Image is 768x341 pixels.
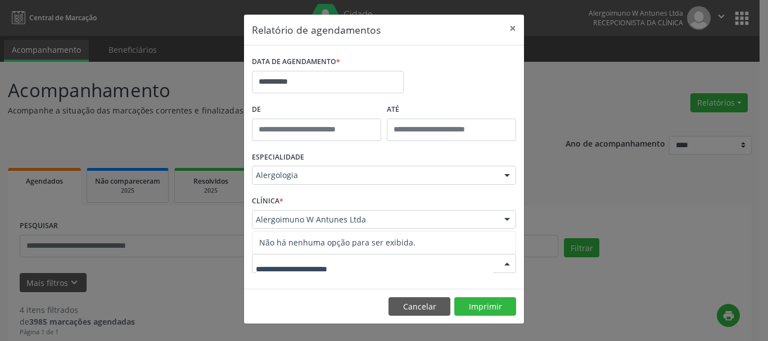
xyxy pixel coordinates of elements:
[256,214,493,225] span: Alergoimuno W Antunes Ltda
[252,101,381,119] label: De
[252,53,340,71] label: DATA DE AGENDAMENTO
[252,22,381,37] h5: Relatório de agendamentos
[388,297,450,316] button: Cancelar
[454,297,516,316] button: Imprimir
[502,15,524,42] button: Close
[387,101,516,119] label: ATÉ
[252,149,304,166] label: ESPECIALIDADE
[252,231,516,254] span: Não há nenhuma opção para ser exibida.
[256,170,493,181] span: Alergologia
[252,193,283,210] label: CLÍNICA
